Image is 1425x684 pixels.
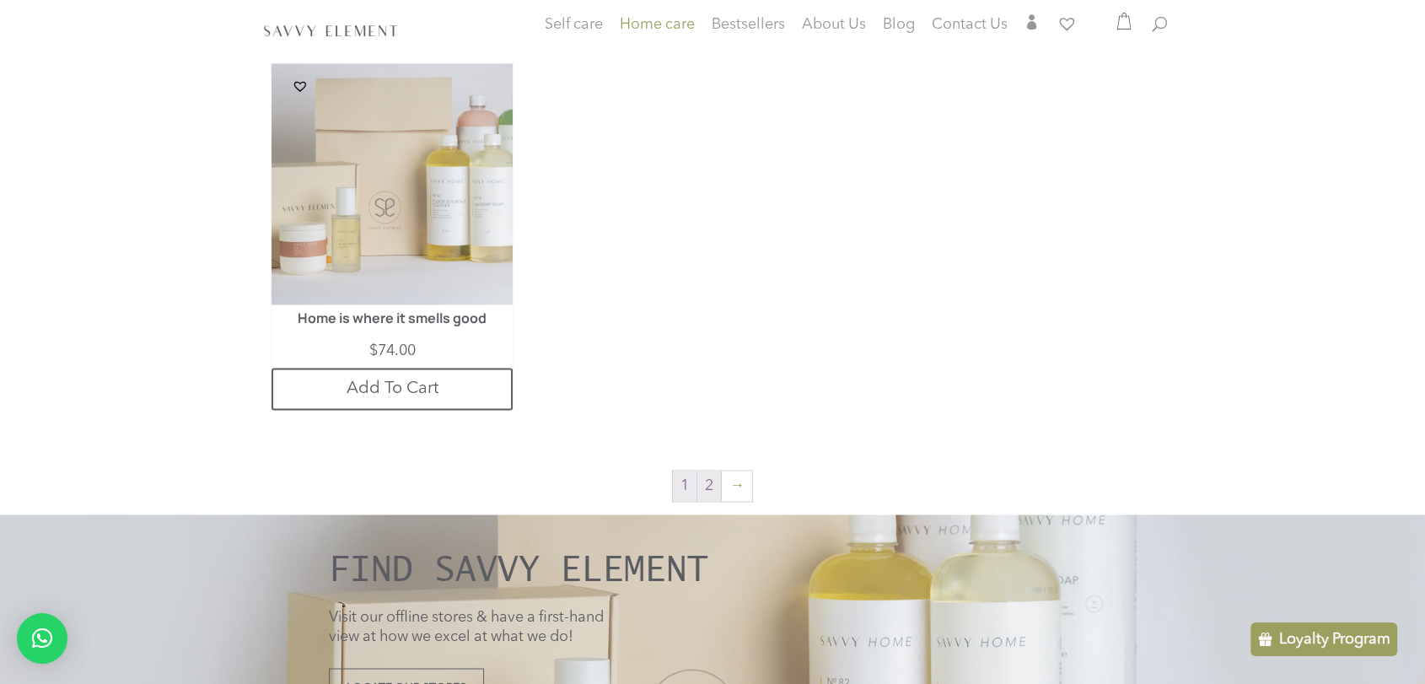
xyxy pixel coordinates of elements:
a: Contact Us [932,19,1008,35]
a: Add to cart: “Home is where it smells good” [272,368,513,410]
h2: Find Savvy Element [329,549,783,595]
span: Home care [620,17,695,32]
span:  [1024,14,1040,30]
a: Bestsellers [712,19,785,35]
nav: Product Pagination [257,469,1168,509]
p: Visit our offline stores & have a first-hand view at how we excel at what we do! [329,607,783,647]
span: Contact Us [932,17,1008,32]
img: Home is where it smells good [272,63,513,304]
a: Self care [545,19,603,52]
a: Page 2 [697,471,721,501]
span: Self care [545,17,603,32]
h1: Home is where it smells good [296,311,489,335]
a: → [722,471,752,501]
a: Blog [883,19,915,35]
span: About Us [802,17,866,32]
p: Loyalty Program [1279,629,1390,649]
span: Page 1 [673,471,696,501]
span: $ [369,343,378,358]
a: Home care [620,19,695,52]
img: SavvyElement [261,21,401,39]
span: Blog [883,17,915,32]
bdi: 74.00 [369,343,416,358]
a: About Us [802,19,866,35]
a:  [1024,14,1040,35]
span: Bestsellers [712,17,785,32]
